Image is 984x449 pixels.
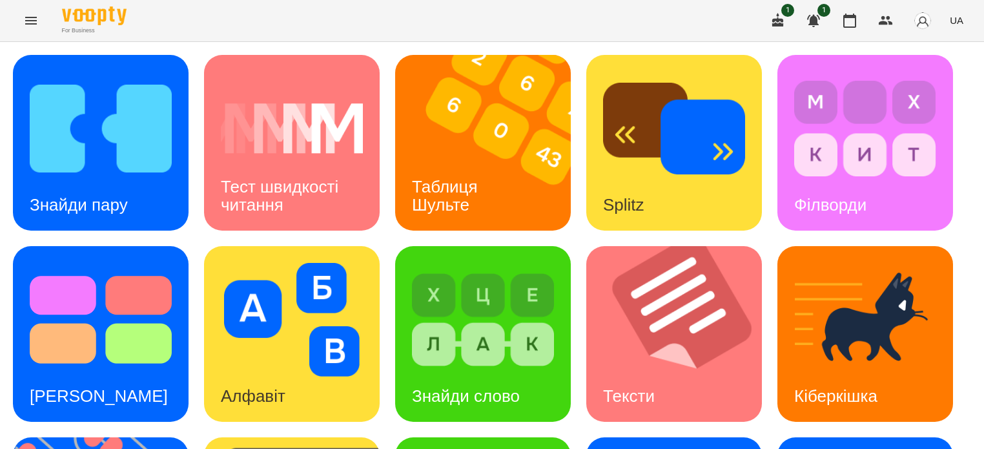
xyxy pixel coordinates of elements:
[950,14,963,27] span: UA
[30,263,172,377] img: Тест Струпа
[221,177,343,214] h3: Тест швидкості читання
[62,26,127,35] span: For Business
[586,55,762,231] a: SplitzSplitz
[395,246,571,422] a: Знайди словоЗнайди слово
[62,6,127,25] img: Voopty Logo
[777,55,953,231] a: ФілвордиФілворди
[586,246,762,422] a: ТекстиТексти
[603,72,745,185] img: Splitz
[945,8,969,32] button: UA
[13,55,189,231] a: Знайди паруЗнайди пару
[914,12,932,30] img: avatar_s.png
[30,72,172,185] img: Знайди пару
[412,177,482,214] h3: Таблиця Шульте
[817,4,830,17] span: 1
[794,263,936,377] img: Кіберкішка
[412,263,554,377] img: Знайди слово
[13,246,189,422] a: Тест Струпа[PERSON_NAME]
[603,195,644,214] h3: Splitz
[395,55,571,231] a: Таблиця ШультеТаблиця Шульте
[395,55,587,231] img: Таблиця Шульте
[221,72,363,185] img: Тест швидкості читання
[15,5,46,36] button: Menu
[204,246,380,422] a: АлфавітАлфавіт
[794,386,877,406] h3: Кіберкішка
[794,72,936,185] img: Філворди
[794,195,866,214] h3: Філворди
[603,386,655,406] h3: Тексти
[204,55,380,231] a: Тест швидкості читанняТест швидкості читання
[412,386,520,406] h3: Знайди слово
[777,246,953,422] a: КіберкішкаКіберкішка
[221,386,285,406] h3: Алфавіт
[30,195,128,214] h3: Знайди пару
[30,386,168,406] h3: [PERSON_NAME]
[586,246,778,422] img: Тексти
[221,263,363,377] img: Алфавіт
[781,4,794,17] span: 1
